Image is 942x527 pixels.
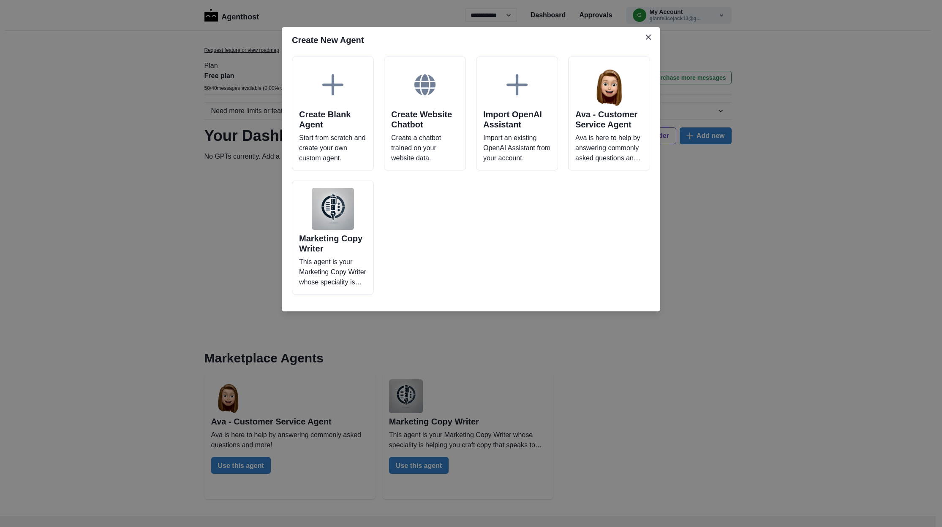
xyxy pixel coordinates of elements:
[299,109,367,130] h2: Create Blank Agent
[391,109,459,130] h2: Create Website Chatbot
[299,233,367,254] h2: Marketing Copy Writer
[575,133,643,163] p: Ava is here to help by answering commonly asked questions and more!
[642,30,655,44] button: Close
[588,64,630,106] img: Ava - Customer Service Agent
[299,133,367,163] p: Start from scratch and create your own custom agent.
[391,133,459,163] p: Create a chatbot trained on your website data.
[312,188,354,230] img: Marketing Copy Writer
[483,133,551,163] p: Import an existing OpenAI Assistant from your account.
[483,109,551,130] h2: Import OpenAI Assistant
[299,257,367,287] p: This agent is your Marketing Copy Writer whose speciality is helping you craft copy that speaks t...
[282,27,660,53] header: Create New Agent
[575,109,643,130] h2: Ava - Customer Service Agent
